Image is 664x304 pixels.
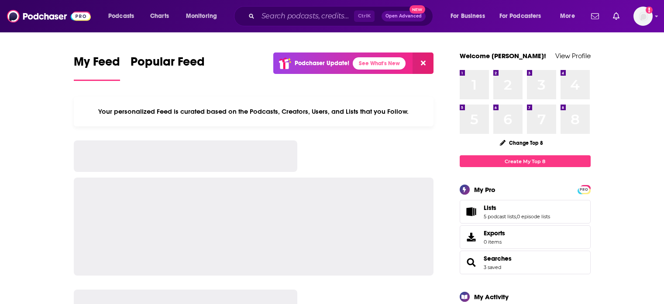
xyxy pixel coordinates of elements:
[474,293,509,301] div: My Activity
[460,200,591,224] span: Lists
[451,10,485,22] span: For Business
[444,9,496,23] button: open menu
[353,57,406,70] a: See What's New
[460,251,591,274] span: Searches
[385,14,422,18] span: Open Advanced
[258,9,354,23] input: Search podcasts, credits, & more...
[484,229,505,237] span: Exports
[460,52,546,60] a: Welcome [PERSON_NAME]!
[102,9,145,23] button: open menu
[409,5,425,14] span: New
[150,10,169,22] span: Charts
[7,8,91,24] img: Podchaser - Follow, Share and Rate Podcasts
[633,7,653,26] span: Logged in as ColinMcA
[131,54,205,81] a: Popular Feed
[460,225,591,249] a: Exports
[180,9,228,23] button: open menu
[463,256,480,269] a: Searches
[474,185,495,194] div: My Pro
[131,54,205,74] span: Popular Feed
[74,54,120,81] a: My Feed
[463,231,480,243] span: Exports
[484,204,550,212] a: Lists
[588,9,602,24] a: Show notifications dropdown
[484,204,496,212] span: Lists
[499,10,541,22] span: For Podcasters
[554,9,586,23] button: open menu
[144,9,174,23] a: Charts
[579,186,589,192] a: PRO
[186,10,217,22] span: Monitoring
[579,186,589,193] span: PRO
[516,213,517,220] span: ,
[560,10,575,22] span: More
[74,54,120,74] span: My Feed
[382,11,426,21] button: Open AdvancedNew
[484,239,505,245] span: 0 items
[517,213,550,220] a: 0 episode lists
[484,255,512,262] a: Searches
[495,137,549,148] button: Change Top 8
[484,213,516,220] a: 5 podcast lists
[484,264,501,270] a: 3 saved
[646,7,653,14] svg: Add a profile image
[555,52,591,60] a: View Profile
[242,6,441,26] div: Search podcasts, credits, & more...
[108,10,134,22] span: Podcasts
[633,7,653,26] img: User Profile
[609,9,623,24] a: Show notifications dropdown
[74,97,434,126] div: Your personalized Feed is curated based on the Podcasts, Creators, Users, and Lists that you Follow.
[494,9,554,23] button: open menu
[463,206,480,218] a: Lists
[460,155,591,167] a: Create My Top 8
[354,10,375,22] span: Ctrl K
[633,7,653,26] button: Show profile menu
[295,59,349,67] p: Podchaser Update!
